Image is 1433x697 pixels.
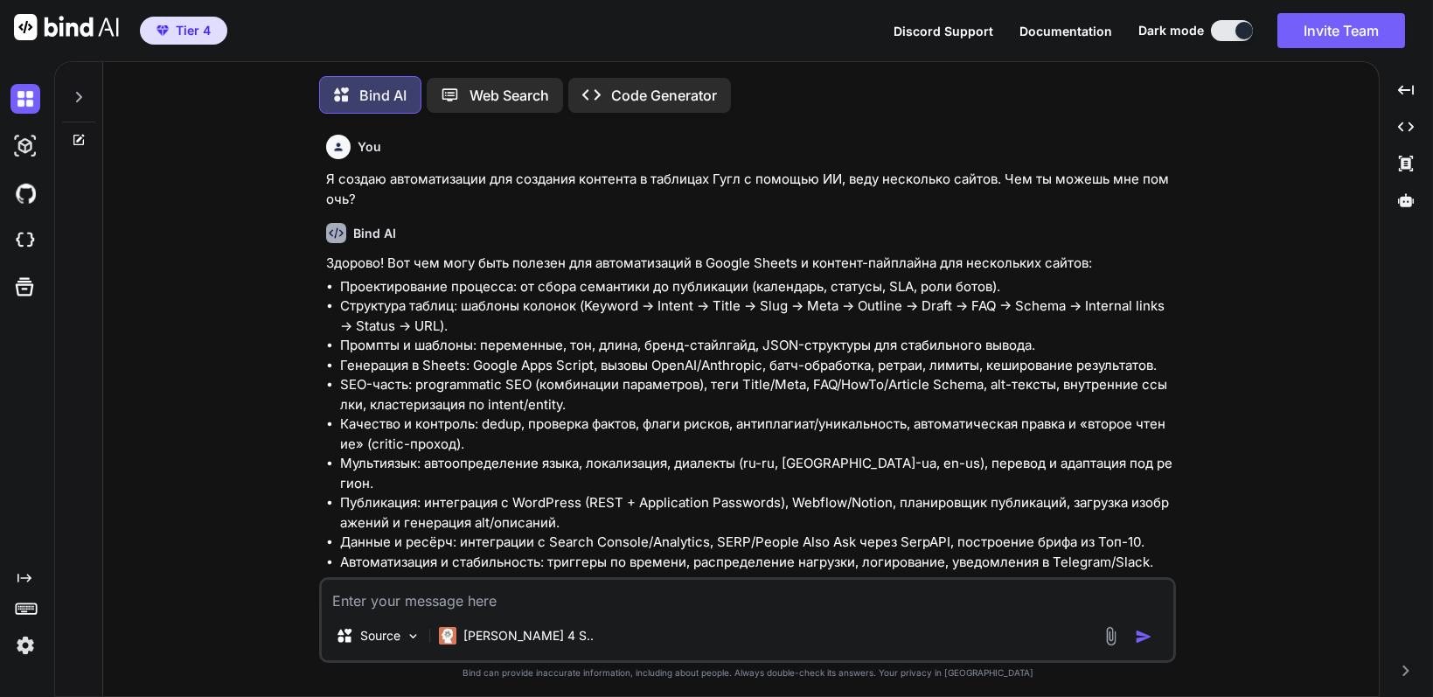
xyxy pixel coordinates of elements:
[340,356,1172,376] li: Генерация в Sheets: Google Apps Script, вызовы OpenAI/Anthropic, батч-обработка, ретраи, лимиты, ...
[10,631,40,660] img: settings
[1101,626,1121,646] img: attachment
[470,85,549,106] p: Web Search
[10,226,40,255] img: cloudideIcon
[176,22,211,39] span: Tier 4
[326,170,1172,209] p: Я создаю автоматизации для создания контента в таблицах Гугл с помощью ИИ, веду несколько сайтов....
[340,375,1172,415] li: SEO-часть: programmatic SEO (комбинации параметров), теги Title/Meta, FAQ/HowTo/Article Schema, a...
[894,22,993,40] button: Discord Support
[360,627,400,645] p: Source
[611,85,717,106] p: Code Generator
[340,454,1172,493] li: Мультиязык: автоопределение языка, локализация, диалекты (ru-ru, [GEOGRAPHIC_DATA]-ua, en-us), пе...
[353,225,396,242] h6: Bind AI
[140,17,227,45] button: premiumTier 4
[10,178,40,208] img: githubDark
[340,533,1172,553] li: Данные и ресёрч: интеграции с Search Console/Analytics, SERP/People Also Ask через SerpAPI, постр...
[319,666,1176,680] p: Bind can provide inaccurate information, including about people. Always double-check its answers....
[340,336,1172,356] li: Промпты и шаблоны: переменные, тон, длина, бренд-стайлгайд, JSON-структуры для стабильного вывода.
[439,627,456,645] img: Claude 4 Sonnet
[463,627,594,645] p: [PERSON_NAME] 4 S..
[406,629,421,644] img: Pick Models
[358,138,381,156] h6: You
[326,254,1172,274] p: Здорово! Вот чем могу быть полезен для автоматизаций в Google Sheets и контент-пайплайна для неск...
[340,296,1172,336] li: Структура таблиц: шаблоны колонок (Keyword → Intent → Title → Slug → Meta → Outline → Draft → FAQ...
[1019,22,1112,40] button: Documentation
[340,553,1172,573] li: Автоматизация и стабильность: триггеры по времени, распределение нагрузки, логирование, уведомлен...
[340,277,1172,297] li: Проектирование процессa: от сбора семантики до публикации (календарь, статусы, SLA, роли ботов).
[340,415,1172,454] li: Качество и контроль: dedup, проверка фактов, флаги рисков, антиплагиат/уникальность, автоматическ...
[894,24,993,38] span: Discord Support
[10,131,40,161] img: darkAi-studio
[10,84,40,114] img: darkChat
[1019,24,1112,38] span: Documentation
[1138,22,1204,39] span: Dark mode
[359,85,407,106] p: Bind AI
[1277,13,1405,48] button: Invite Team
[14,14,119,40] img: Bind AI
[340,493,1172,533] li: Публикация: интеграция с WordPress (REST + Application Passwords), Webflow/Notion, планировщик пу...
[1135,628,1152,645] img: icon
[157,25,169,36] img: premium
